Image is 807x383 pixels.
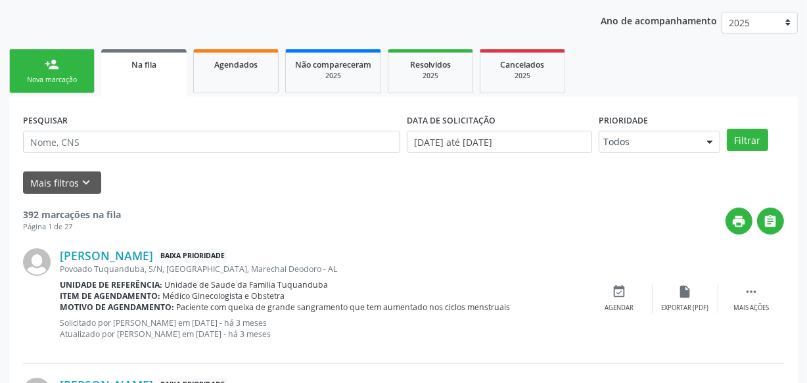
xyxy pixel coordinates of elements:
div: 2025 [490,71,555,81]
div: Página 1 de 27 [23,221,121,233]
span: Todos [603,135,693,148]
span: Paciente com queixa de grande sangramento que tem aumentado nos ciclos menstruais [177,302,511,313]
input: Nome, CNS [23,131,400,153]
span: Cancelados [501,59,545,70]
b: Item de agendamento: [60,290,160,302]
label: DATA DE SOLICITAÇÃO [407,110,496,131]
div: Nova marcação [19,75,85,85]
img: img [23,248,51,276]
label: PESQUISAR [23,110,68,131]
span: Resolvidos [410,59,451,70]
span: Baixa Prioridade [158,249,227,263]
div: Exportar (PDF) [662,304,709,313]
b: Unidade de referência: [60,279,162,290]
div: Agendar [605,304,634,313]
span: Unidade de Saude da Familia Tuquanduba [165,279,329,290]
span: Médico Ginecologista e Obstetra [163,290,285,302]
label: Prioridade [599,110,648,131]
div: 2025 [295,71,371,81]
a: [PERSON_NAME] [60,248,153,263]
button: Filtrar [727,129,768,151]
input: Selecione um intervalo [407,131,592,153]
div: 2025 [398,71,463,81]
i: keyboard_arrow_down [80,175,94,190]
button: print [726,208,752,235]
i: insert_drive_file [678,284,693,299]
div: Povoado Tuquanduba, S/N, [GEOGRAPHIC_DATA], Marechal Deodoro - AL [60,263,587,275]
span: Agendados [214,59,258,70]
div: Mais ações [733,304,769,313]
button: Mais filtroskeyboard_arrow_down [23,171,101,194]
i:  [764,214,778,229]
b: Motivo de agendamento: [60,302,174,313]
span: Não compareceram [295,59,371,70]
i:  [744,284,758,299]
p: Ano de acompanhamento [601,12,717,28]
i: print [732,214,747,229]
span: Na fila [131,59,156,70]
strong: 392 marcações na fila [23,208,121,221]
i: event_available [612,284,627,299]
button:  [757,208,784,235]
div: person_add [45,57,59,72]
p: Solicitado por [PERSON_NAME] em [DATE] - há 3 meses Atualizado por [PERSON_NAME] em [DATE] - há 3... [60,317,587,340]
